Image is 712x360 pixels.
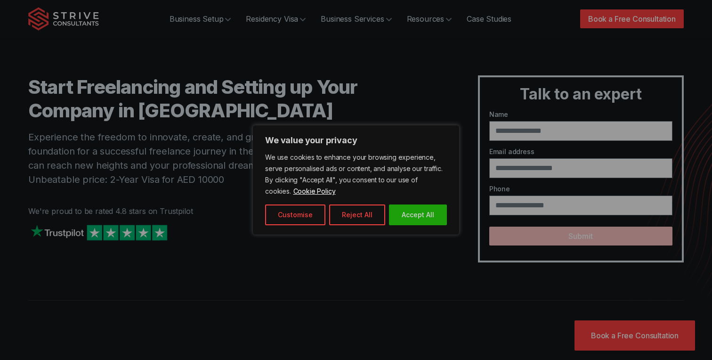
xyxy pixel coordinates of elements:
[329,205,385,225] button: Reject All
[265,205,325,225] button: Customise
[293,187,336,196] a: Cookie Policy
[265,135,447,146] p: We value your privacy
[252,125,460,235] div: We value your privacy
[389,205,447,225] button: Accept All
[265,152,447,197] p: We use cookies to enhance your browsing experience, serve personalised ads or content, and analys...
